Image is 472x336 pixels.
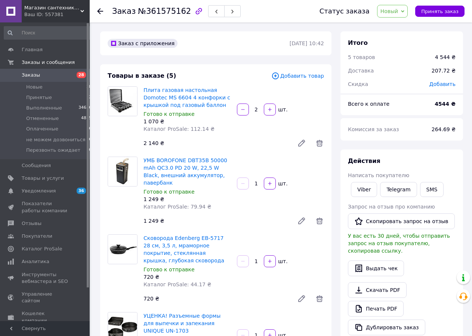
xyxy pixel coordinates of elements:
[144,195,231,203] div: 1 249 ₴
[77,188,86,194] span: 36
[435,101,456,107] b: 4544 ₴
[271,72,324,80] span: Добавить товар
[348,126,399,132] span: Комиссия за заказ
[138,7,191,16] span: №361575162
[89,136,92,143] span: 0
[22,258,49,265] span: Аналитика
[144,235,224,263] a: Сковорода Edenberg EB-5717 28 см, 3,5 л, мраморное покрытие, стеклянная крышка, глубокая сковорода
[77,72,86,78] span: 28
[78,105,92,111] span: 34630
[348,261,404,276] button: Выдать чек
[348,204,435,210] span: Запрос на отзыв про компанию
[89,147,92,154] span: 0
[429,81,456,87] span: Добавить
[380,182,417,197] a: Telegram
[22,310,69,324] span: Кошелек компании
[89,126,92,132] span: 0
[277,258,289,265] div: шт.
[108,235,137,264] img: Сковорода Edenberg EB-5717 28 см, 3,5 л, мраморное покрытие, стеклянная крышка, глубокая сковорода
[89,94,92,101] span: 2
[22,162,51,169] span: Сообщения
[348,101,389,107] span: Всего к оплате
[141,216,291,226] div: 1 249 ₴
[348,39,368,46] span: Итого
[315,294,324,303] span: Удалить
[26,105,62,111] span: Выполненные
[22,233,52,240] span: Покупатели
[144,118,231,125] div: 1 070 ₴
[22,59,75,66] span: Заказы и сообщения
[144,273,231,281] div: 720 ₴
[26,126,58,132] span: Оплаченные
[320,7,370,15] div: Статус заказа
[108,87,137,116] img: Плита газовая настольная Domotec MS 6604 4 конфорки с крышкой под газовый баллон
[22,200,69,214] span: Показатели работы компании
[427,62,460,79] div: 207.72 ₴
[26,94,52,101] span: Принятые
[294,136,309,151] a: Редактировать
[348,213,455,229] button: Скопировать запрос на отзыв
[144,204,211,210] span: Каталог ProSale: 79.94 ₴
[26,136,86,143] span: не можем дозвониться
[315,216,324,225] span: Удалить
[348,54,375,60] span: 5 товаров
[432,126,456,132] span: 264.69 ₴
[290,40,324,46] time: [DATE] 10:42
[22,175,64,182] span: Товары и услуги
[26,147,80,154] span: Перезвонть ожидает
[22,271,69,285] span: Инструменты вебмастера и SEO
[108,72,176,79] span: Товары в заказе (5)
[144,281,211,287] span: Каталог ProSale: 44.17 ₴
[26,84,43,90] span: Новые
[144,189,195,195] span: Готово к отправке
[4,26,92,40] input: Поиск
[294,213,309,228] a: Редактировать
[22,46,43,53] span: Главная
[86,84,92,90] span: 28
[141,293,291,304] div: 720 ₴
[24,4,80,11] span: Магазин сантехники Eurotherm
[348,172,409,178] span: Написать покупателю
[277,180,289,187] div: шт.
[315,139,324,148] span: Удалить
[22,246,62,252] span: Каталог ProSale
[380,8,398,14] span: Новый
[277,106,289,113] div: шт.
[22,291,69,304] span: Управление сайтом
[144,266,195,272] span: Готово к отправке
[108,157,137,186] img: УМБ BOROFONE DBT35B 50000 mAh QC3.0 PD 20 W, 22,5 W Black, внешний аккумулятор, павербанк
[24,11,90,18] div: Ваш ID: 557381
[81,115,92,122] span: 4875
[421,9,459,14] span: Принять заказ
[144,111,195,117] span: Готово к отправке
[22,220,41,227] span: Отзывы
[348,68,374,74] span: Доставка
[144,87,230,108] a: Плита газовая настольная Domotec MS 6604 4 конфорки с крышкой под газовый баллон
[144,126,215,132] span: Каталог ProSale: 112.14 ₴
[144,313,220,334] a: УЦЕНКА! Разъемные формы для выпечки и запекания UNIQUE UN-1703
[108,39,178,48] div: Заказ с приложения
[294,291,309,306] a: Редактировать
[22,72,40,78] span: Заказы
[22,188,56,194] span: Уведомления
[348,233,450,254] span: У вас есть 30 дней, чтобы отправить запрос на отзыв покупателю, скопировав ссылку.
[348,81,368,87] span: Скидка
[415,6,465,17] button: Принять заказ
[141,138,291,148] div: 2 140 ₴
[348,157,380,164] span: Действия
[351,182,377,197] a: Viber
[420,182,444,197] button: SMS
[348,282,407,298] a: Скачать PDF
[97,7,103,15] div: Вернуться назад
[112,7,136,16] span: Заказ
[26,115,59,122] span: Отмененные
[144,157,227,186] a: УМБ BOROFONE DBT35B 50000 mAh QC3.0 PD 20 W, 22,5 W Black, внешний аккумулятор, павербанк
[348,320,425,335] button: Дублировать заказ
[435,53,456,61] div: 4 544 ₴
[348,301,404,317] a: Печать PDF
